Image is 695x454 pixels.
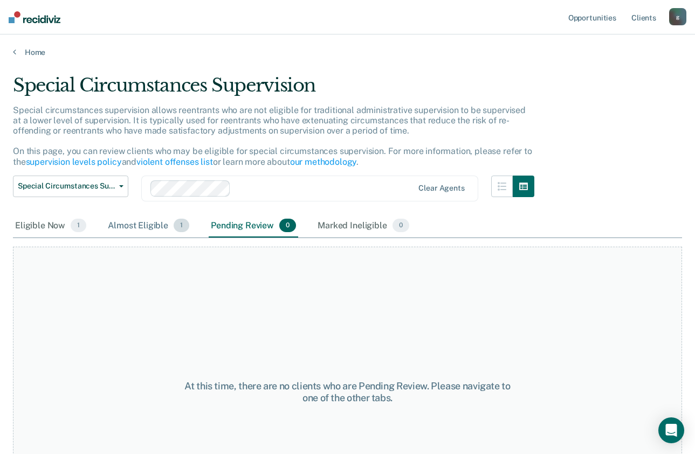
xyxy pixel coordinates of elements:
[418,184,464,193] div: Clear agents
[9,11,60,23] img: Recidiviz
[658,417,684,443] div: Open Intercom Messenger
[181,380,515,403] div: At this time, there are no clients who are Pending Review. Please navigate to one of the other tabs.
[174,219,189,233] span: 1
[393,219,409,233] span: 0
[13,214,88,238] div: Eligible Now1
[136,157,213,167] a: violent offenses list
[71,219,86,233] span: 1
[13,176,128,197] button: Special Circumstances Supervision
[13,105,532,167] p: Special circumstances supervision allows reentrants who are not eligible for traditional administ...
[13,47,682,57] a: Home
[290,157,357,167] a: our methodology
[18,181,115,191] span: Special Circumstances Supervision
[669,8,686,25] button: g
[315,214,411,238] div: Marked Ineligible0
[26,157,122,167] a: supervision levels policy
[209,214,298,238] div: Pending Review0
[13,74,534,105] div: Special Circumstances Supervision
[279,219,296,233] span: 0
[106,214,191,238] div: Almost Eligible1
